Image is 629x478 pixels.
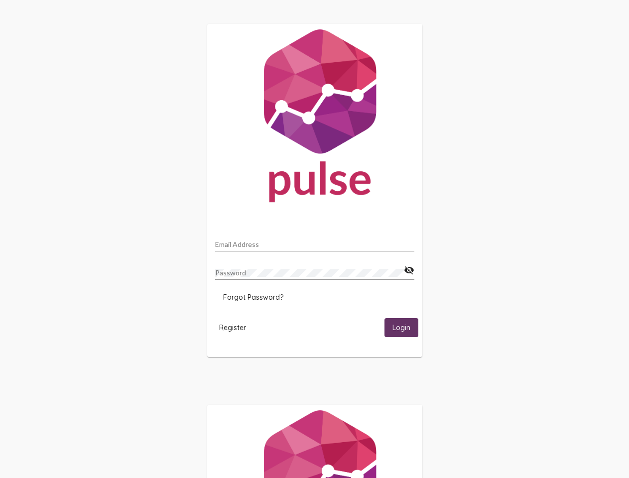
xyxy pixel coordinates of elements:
button: Register [211,318,254,337]
mat-icon: visibility_off [404,264,414,276]
span: Login [392,324,410,333]
img: Pulse For Good Logo [207,24,422,212]
span: Register [219,323,246,332]
span: Forgot Password? [223,293,283,302]
button: Login [384,318,418,337]
button: Forgot Password? [215,288,291,306]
